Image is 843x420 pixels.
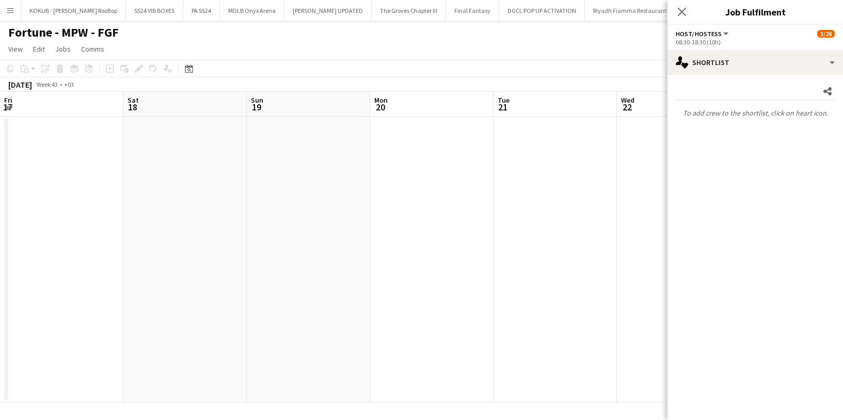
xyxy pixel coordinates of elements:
a: Jobs [51,42,75,56]
span: 17 [3,101,12,113]
button: KOKUB - [PERSON_NAME] Rooftop [21,1,126,21]
p: To add crew to the shortlist, click on heart icon. [667,104,843,122]
span: Host/ Hostess [676,30,722,38]
span: Mon [374,95,388,105]
span: Week 43 [34,80,60,88]
span: Jobs [55,44,71,54]
span: 21 [496,101,510,113]
button: [PERSON_NAME] UPDATED [284,1,372,21]
span: 22 [619,101,634,113]
button: DGCL POP UP ACTIVATION [499,1,585,21]
button: Final Fantasy [446,1,499,21]
a: View [4,42,27,56]
h1: Fortune - MPW - FGF [8,25,119,40]
span: Sat [128,95,139,105]
h3: Job Fulfilment [667,5,843,19]
span: Wed [621,95,634,105]
span: 18 [126,101,139,113]
span: 20 [373,101,388,113]
a: Comms [77,42,108,56]
button: MDLB Onyx Arena [220,1,284,21]
span: 3/28 [817,30,835,38]
span: Fri [4,95,12,105]
span: Edit [33,44,45,54]
button: Host/ Hostess [676,30,730,38]
div: [DATE] [8,79,32,90]
a: Edit [29,42,49,56]
span: Comms [81,44,104,54]
span: View [8,44,23,54]
div: 08:30-18:30 (10h) [676,38,835,46]
button: The Groves Chapter III [372,1,446,21]
div: +03 [64,80,74,88]
div: Shortlist [667,50,843,75]
button: Riyadh Fiamma Restaurant [585,1,675,21]
button: SS24 VIB BOXES [126,1,183,21]
span: 19 [249,101,263,113]
span: Sun [251,95,263,105]
span: Tue [498,95,510,105]
button: PA SS24 [183,1,220,21]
